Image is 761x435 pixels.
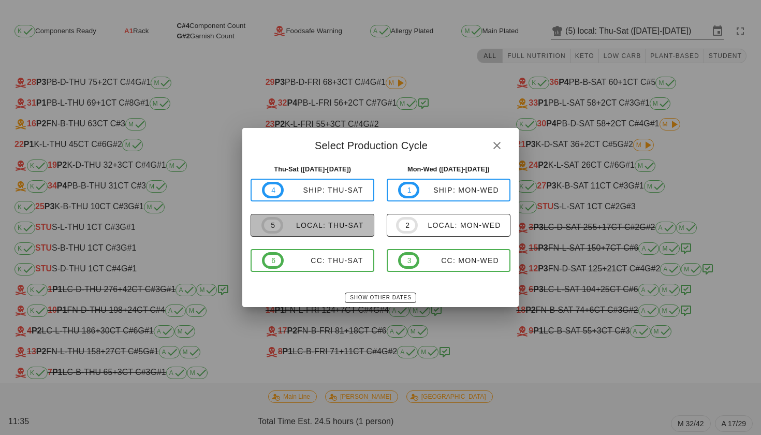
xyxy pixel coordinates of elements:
span: Show Other Dates [349,295,411,300]
div: CC: Thu-Sat [284,256,363,265]
button: 1ship: Mon-Wed [387,179,510,201]
span: 4 [271,184,275,196]
div: local: Mon-Wed [418,221,501,229]
button: 3CC: Mon-Wed [387,249,510,272]
div: CC: Mon-Wed [419,256,499,265]
div: ship: Thu-Sat [284,186,363,194]
button: 4ship: Thu-Sat [251,179,374,201]
span: 3 [407,255,411,266]
strong: Thu-Sat ([DATE]-[DATE]) [274,165,351,173]
span: 2 [405,220,409,231]
button: 2local: Mon-Wed [387,214,510,237]
span: 1 [407,184,411,196]
div: ship: Mon-Wed [419,186,499,194]
div: Select Production Cycle [242,128,518,160]
button: Show Other Dates [345,293,416,303]
strong: Mon-Wed ([DATE]-[DATE]) [407,165,490,173]
span: 6 [271,255,275,266]
button: 5local: Thu-Sat [251,214,374,237]
button: 6CC: Thu-Sat [251,249,374,272]
span: 5 [270,220,274,231]
div: local: Thu-Sat [283,221,364,229]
